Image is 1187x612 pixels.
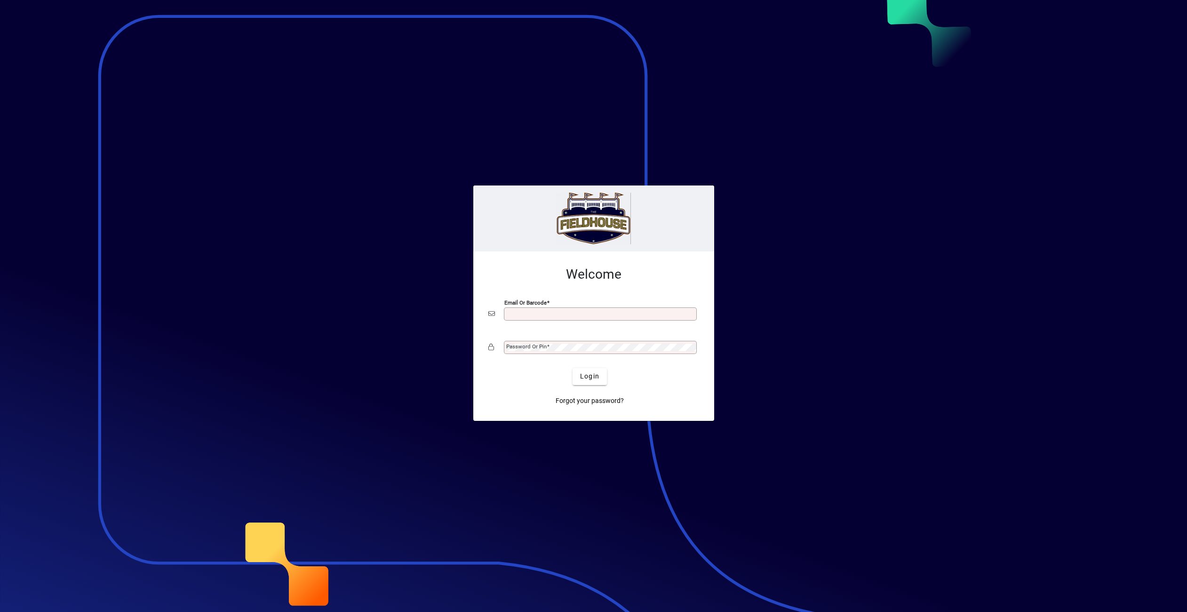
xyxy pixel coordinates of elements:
mat-label: Email or Barcode [504,299,547,306]
a: Forgot your password? [552,393,628,410]
span: Forgot your password? [556,396,624,406]
button: Login [573,368,607,385]
h2: Welcome [488,266,699,282]
mat-label: Password or Pin [506,343,547,350]
span: Login [580,371,599,381]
